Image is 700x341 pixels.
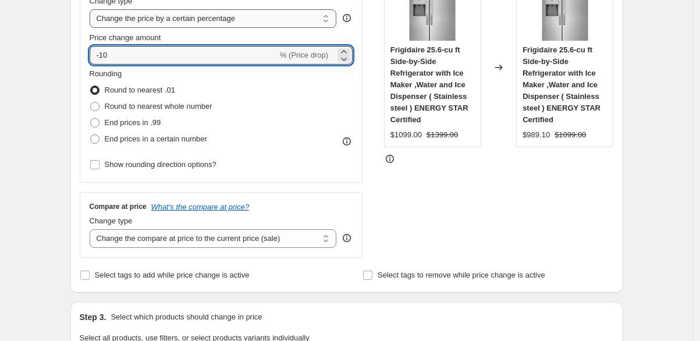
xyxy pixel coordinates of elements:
[427,129,458,141] strike: $1399.00
[90,33,161,42] span: Price change amount
[105,86,175,94] span: Round to nearest .01
[105,134,207,143] span: End prices in a certain number
[523,45,600,124] span: Frigidaire 25.6-cu ft Side-by-Side Refrigerator with Ice Maker ,Water and Ice Dispenser ( Stainle...
[280,51,328,59] span: % (Price drop)
[90,202,147,211] h3: Compare at price
[90,46,278,65] input: -15
[105,160,216,169] span: Show rounding direction options?
[390,45,468,124] span: Frigidaire 25.6-cu ft Side-by-Side Refrigerator with Ice Maker ,Water and Ice Dispenser ( Stainle...
[151,203,250,211] button: What's the compare at price?
[341,232,353,244] div: help
[80,311,106,323] h2: Step 3.
[105,118,161,127] span: End prices in .99
[90,216,133,225] span: Change type
[390,129,422,141] div: $1099.00
[341,12,353,24] div: help
[95,271,250,279] span: Select tags to add while price change is active
[378,271,545,279] span: Select tags to remove while price change is active
[111,311,262,323] p: Select which products should change in price
[90,69,122,78] span: Rounding
[523,129,550,141] div: $989.10
[105,102,212,111] span: Round to nearest whole number
[555,129,586,141] strike: $1099.00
